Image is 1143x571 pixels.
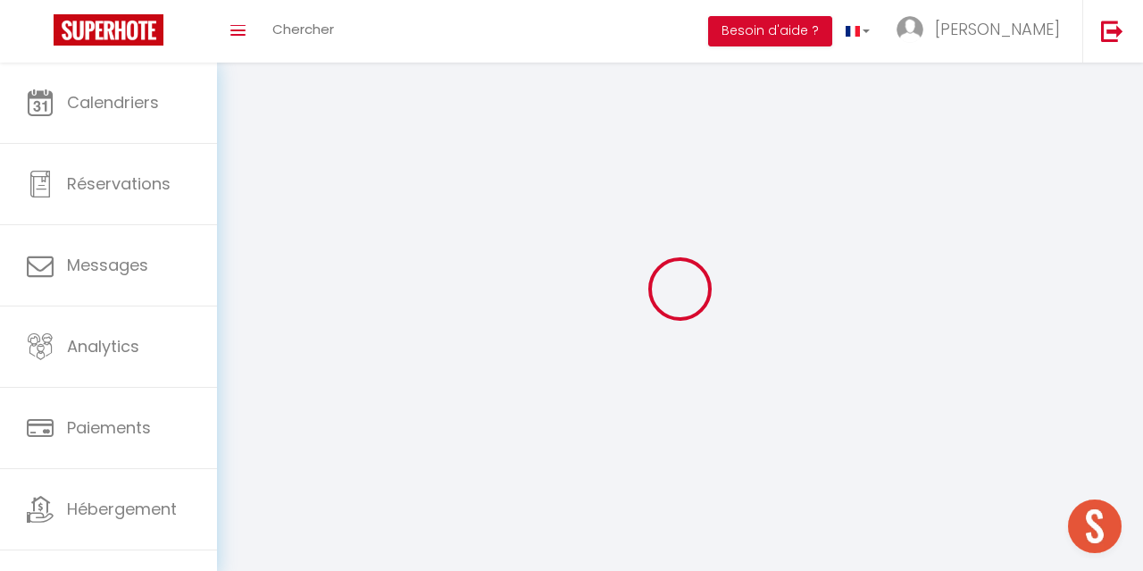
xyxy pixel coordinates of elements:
span: Hébergement [67,498,177,520]
span: [PERSON_NAME] [935,18,1060,40]
span: Analytics [67,335,139,357]
span: Réservations [67,172,171,195]
button: Besoin d'aide ? [708,16,832,46]
span: Paiements [67,416,151,439]
span: Chercher [272,20,334,38]
img: logout [1101,20,1123,42]
div: Ouvrir le chat [1068,500,1122,553]
span: Calendriers [67,91,159,113]
img: ... [897,16,923,43]
span: Messages [67,254,148,276]
img: Super Booking [54,14,163,46]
